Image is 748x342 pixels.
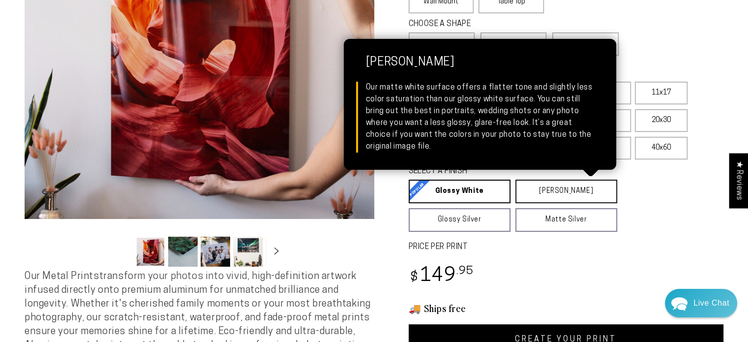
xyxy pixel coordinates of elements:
[168,237,198,267] button: Load image 2 in gallery view
[456,266,474,277] sup: .95
[515,180,617,203] a: [PERSON_NAME]
[515,208,617,232] a: Matte Silver
[409,267,474,286] bdi: 149
[693,289,729,317] div: Contact Us Directly
[266,241,287,263] button: Slide right
[729,153,748,208] div: Click to open Judge.me floating reviews tab
[366,56,594,82] strong: [PERSON_NAME]
[201,237,230,267] button: Load image 3 in gallery view
[409,166,594,177] legend: SELECT A FINISH
[635,82,688,104] label: 11x17
[410,271,419,284] span: $
[111,241,133,263] button: Slide left
[665,289,737,317] div: Chat widget toggle
[422,38,461,50] span: Rectangle
[409,180,510,203] a: Glossy White
[635,137,688,159] label: 40x60
[409,208,510,232] a: Glossy Silver
[500,38,527,50] span: Square
[635,109,688,132] label: 20x30
[409,242,724,253] label: PRICE PER PRINT
[409,19,537,30] legend: CHOOSE A SHAPE
[409,302,724,314] h3: 🚚 Ships free
[233,237,263,267] button: Load image 4 in gallery view
[136,237,165,267] button: Load image 1 in gallery view
[366,82,594,153] div: Our matte white surface offers a flatter tone and slightly less color saturation than our glossy ...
